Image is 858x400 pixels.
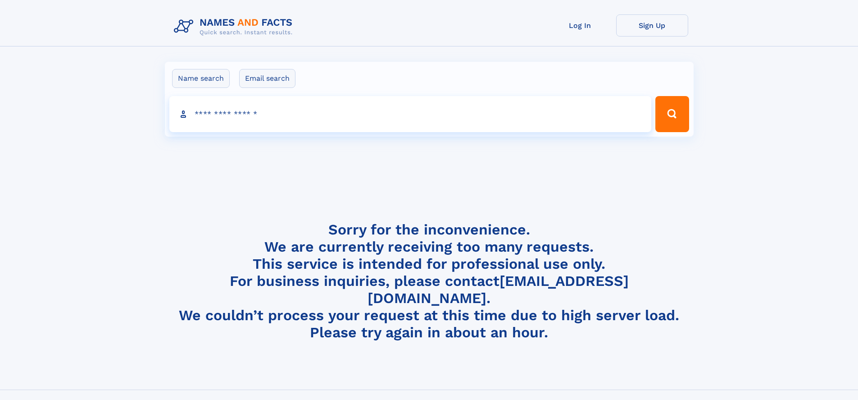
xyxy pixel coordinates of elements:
[172,69,230,88] label: Name search
[169,96,652,132] input: search input
[616,14,688,37] a: Sign Up
[239,69,295,88] label: Email search
[170,221,688,341] h4: Sorry for the inconvenience. We are currently receiving too many requests. This service is intend...
[544,14,616,37] a: Log In
[170,14,300,39] img: Logo Names and Facts
[655,96,689,132] button: Search Button
[368,272,629,307] a: [EMAIL_ADDRESS][DOMAIN_NAME]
